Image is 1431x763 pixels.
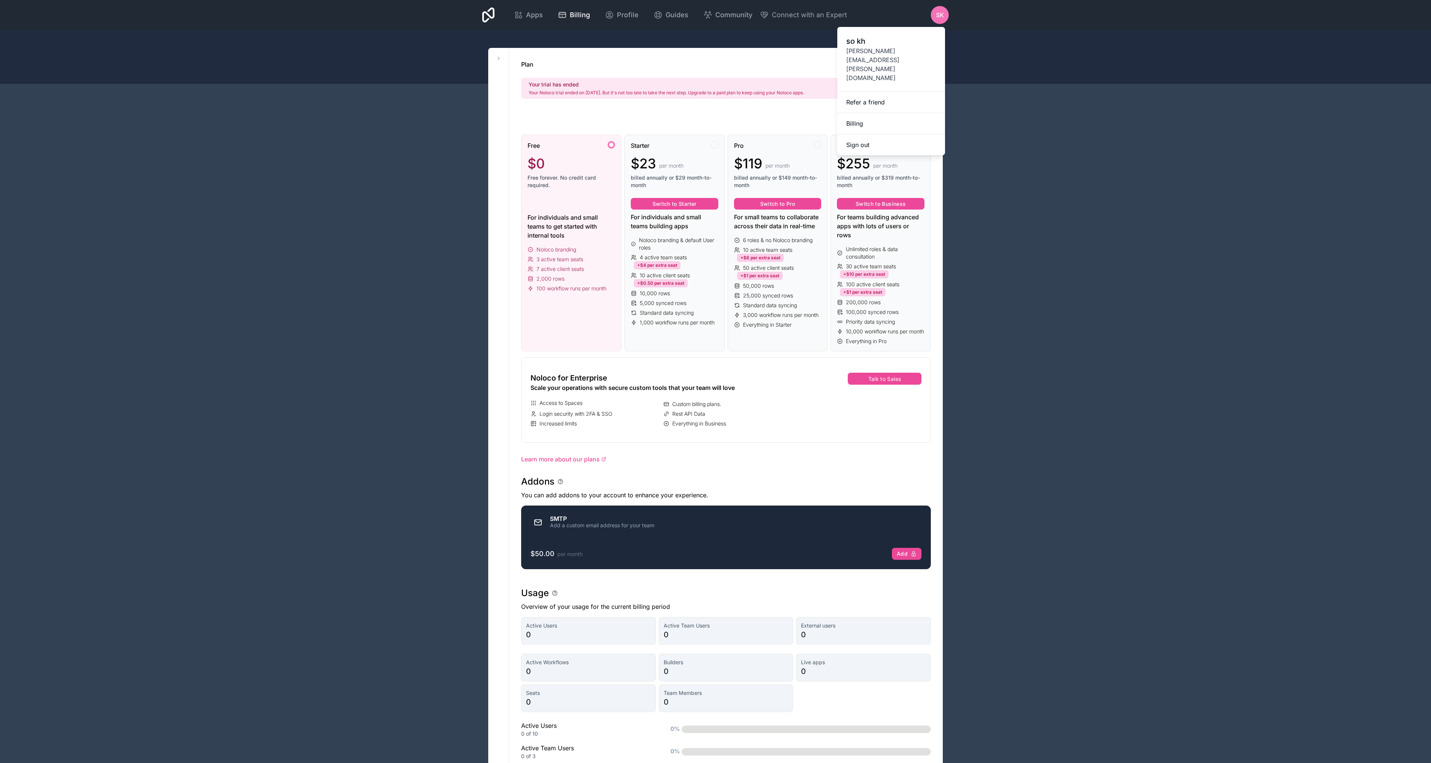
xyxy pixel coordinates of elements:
span: Guides [666,10,688,20]
p: Overview of your usage for the current billing period [521,602,931,611]
span: Free forever. No credit card required. [528,174,615,189]
span: $50.00 [530,550,554,558]
span: per month [557,551,583,557]
span: Noloco branding [536,246,576,253]
span: 0% [669,745,682,758]
span: 50,000 rows [743,282,774,290]
span: Standard data syncing [640,309,694,317]
span: Connect with an Expert [772,10,847,20]
span: $0 [528,156,545,171]
span: Community [715,10,752,20]
span: Rest API Data [672,410,705,418]
span: Apps [526,10,543,20]
span: Everything in Pro [846,338,887,345]
span: 100 active client seats [846,281,899,288]
span: 0 [664,629,789,640]
a: Apps [508,7,549,23]
span: Free [528,141,540,150]
span: 3,000 workflow runs per month [743,311,819,319]
button: Sign out [837,134,945,155]
span: 0 [526,629,651,640]
span: Login security with 2FA & SSO [539,410,612,418]
span: 0 [526,697,651,707]
div: +$1 per extra seat [737,272,783,280]
span: per month [659,162,684,170]
span: Custom billing plans. [672,400,721,408]
span: 0 [801,666,926,677]
h1: Usage [521,587,549,599]
div: +$1 per extra seat [840,288,886,296]
a: Profile [599,7,645,23]
span: $23 [631,156,656,171]
span: billed annually or $319 month-to-month [837,174,924,189]
span: Active Users [526,622,651,629]
p: Your Noloco trial ended on [DATE]. But it's not too late to take the next step. Upgrade to a paid... [529,90,804,96]
span: 200,000 rows [846,299,881,306]
span: 7 active client seats [536,265,584,273]
div: For individuals and small teams building apps [631,213,718,231]
span: 50 active client seats [743,264,794,272]
span: Pro [734,141,744,150]
div: 0 of 3 [521,753,658,760]
span: billed annually or $29 month-to-month [631,174,718,189]
button: Connect with an Expert [760,10,847,20]
span: Builders [664,659,789,666]
span: 0% [669,723,682,735]
div: 0 of 10 [521,730,658,738]
span: billed annually or $149 month-to-month [734,174,822,189]
span: Standard data syncing [743,302,797,309]
a: Learn more about our plans [521,455,931,464]
button: Switch to Pro [734,198,822,210]
button: Switch to Business [837,198,924,210]
span: Starter [631,141,649,150]
span: 4 active team seats [640,254,687,261]
span: Access to Spaces [539,399,583,407]
div: +$4 per extra seat [634,261,681,269]
div: For small teams to collaborate across their data in real-time [734,213,822,231]
span: Priority data syncing [846,318,895,326]
div: Active Team Users [521,744,658,760]
span: Billing [570,10,590,20]
div: +$6 per extra seat [737,254,784,262]
span: 1,000 workflow runs per month [640,319,715,326]
h1: Addons [521,476,554,488]
span: Learn more about our plans [521,455,600,464]
span: Team Members [664,689,789,697]
a: Billing [837,113,945,134]
span: External users [801,622,926,629]
div: For teams building advanced apps with lots of users or rows [837,213,924,239]
span: 10,000 workflow runs per month [846,328,924,335]
button: Add [892,548,921,560]
span: per month [765,162,790,170]
span: 10,000 rows [640,290,670,297]
button: Switch to Starter [631,198,718,210]
span: $119 [734,156,762,171]
span: 10 active team seats [743,246,792,254]
h1: Plan [521,60,533,69]
span: 6 roles & no Noloco branding [743,236,813,244]
a: Billing [552,7,596,23]
span: Live apps [801,659,926,666]
span: Noloco for Enterprise [530,373,607,383]
span: Increased limits [539,420,577,427]
span: Noloco branding & default User roles [639,236,718,251]
span: Everything in Business [672,420,726,427]
div: Scale your operations with secure custom tools that your team will love [530,383,793,392]
span: 5,000 synced rows [640,299,687,307]
span: 100,000 synced rows [846,308,899,316]
span: 0 [801,629,926,640]
div: Add a custom email address for your team [550,522,654,529]
span: Profile [617,10,639,20]
span: [PERSON_NAME][EMAIL_ADDRESS][PERSON_NAME][DOMAIN_NAME] [846,46,936,82]
div: Active Users [521,721,658,738]
div: SMTP [550,516,654,522]
span: Active Team Users [664,622,789,629]
div: For individuals and small teams to get started with internal tools [528,213,615,240]
a: Community [697,7,758,23]
div: +$10 per extra seat [840,270,889,278]
span: 0 [526,666,651,677]
a: Refer a friend [837,92,945,113]
span: 100 workflow runs per month [536,285,606,292]
span: 3 active team seats [536,256,583,263]
div: Add [897,550,917,557]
